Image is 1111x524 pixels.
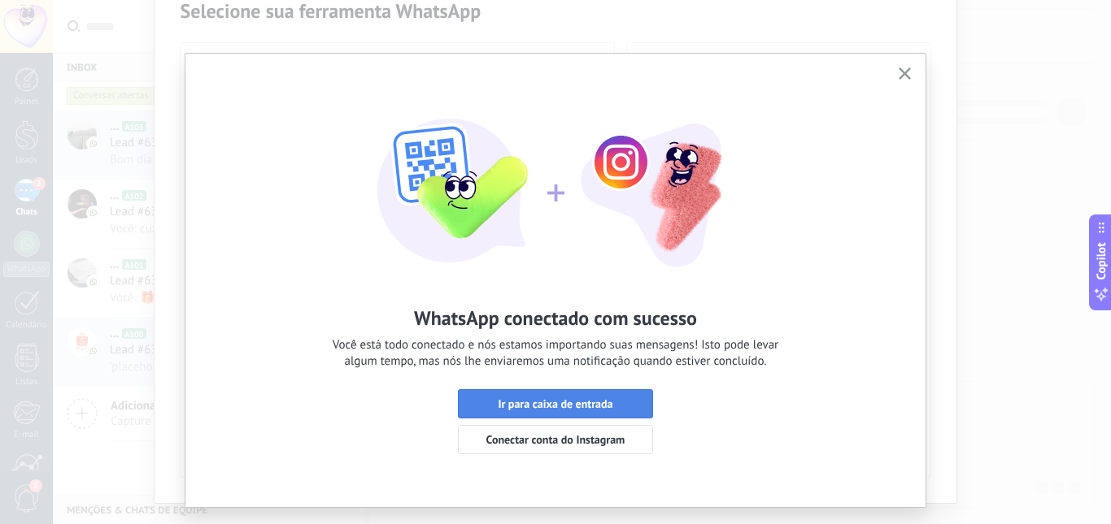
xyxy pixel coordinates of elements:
[498,398,612,409] span: Ir para caixa de entrada
[377,78,734,273] img: wa-lite-feat-instagram-success.png
[458,389,653,418] button: Ir para caixa de entrada
[486,434,625,445] span: Conectar conta do Instagram
[458,425,653,454] button: Conectar conta do Instagram
[414,305,697,331] h2: WhatsApp conectado com sucesso
[1093,242,1109,279] span: Copilot
[333,337,778,370] span: Você está todo conectado e nós estamos importando suas mensagens! Isto pode levar algum tempo, ma...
